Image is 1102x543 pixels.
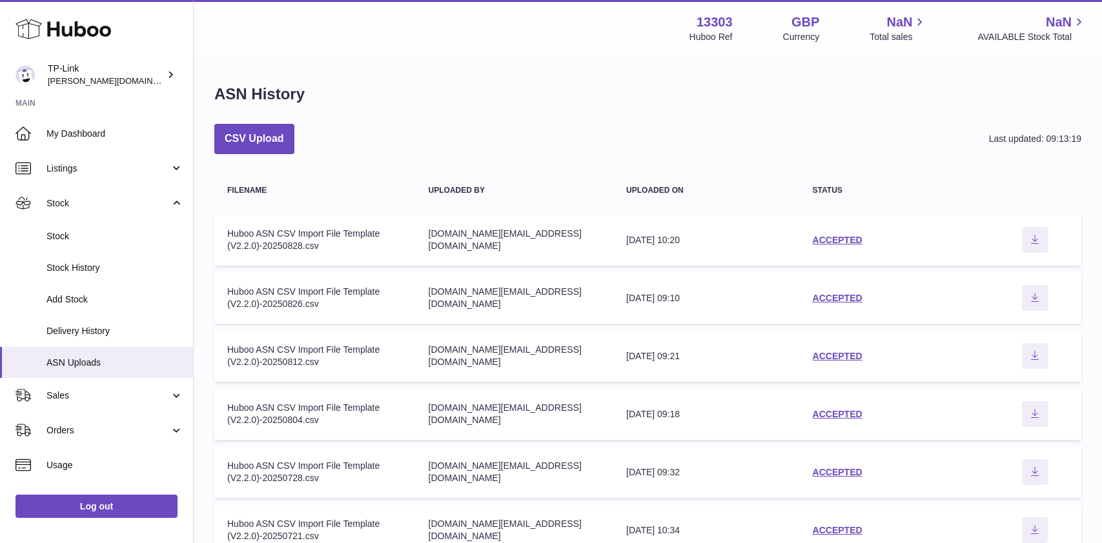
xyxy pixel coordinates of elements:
[813,293,862,303] a: ACCEPTED
[870,14,927,43] a: NaN Total sales
[626,466,787,479] div: [DATE] 09:32
[791,14,819,31] strong: GBP
[429,460,601,484] div: [DOMAIN_NAME][EMAIL_ADDRESS][DOMAIN_NAME]
[813,351,862,361] a: ACCEPTED
[429,228,601,252] div: [DOMAIN_NAME][EMAIL_ADDRESS][DOMAIN_NAME]
[697,14,733,31] strong: 13303
[813,525,862,535] a: ACCEPTED
[46,357,183,369] span: ASN Uploads
[626,524,787,537] div: [DATE] 10:34
[15,495,178,518] a: Log out
[48,75,326,86] span: [PERSON_NAME][DOMAIN_NAME][EMAIL_ADDRESS][DOMAIN_NAME]
[977,14,1087,43] a: NaN AVAILABLE Stock Total
[1022,285,1048,311] button: Download ASN file
[429,518,601,542] div: [DOMAIN_NAME][EMAIL_ADDRESS][DOMAIN_NAME]
[886,14,912,31] span: NaN
[613,173,800,208] th: Uploaded on
[626,234,787,246] div: [DATE] 10:20
[46,459,183,471] span: Usage
[46,293,183,306] span: Add Stock
[46,262,183,274] span: Stock History
[227,402,403,426] div: Huboo ASN CSV Import File Template (V2.2.0)-20250804.csv
[214,124,294,154] button: CSV Upload
[989,133,1081,145] div: Last updated: 09:13:19
[227,344,403,368] div: Huboo ASN CSV Import File Template (V2.2.0)-20250812.csv
[227,460,403,484] div: Huboo ASN CSV Import File Template (V2.2.0)-20250728.csv
[1022,517,1048,543] button: Download ASN file
[429,402,601,426] div: [DOMAIN_NAME][EMAIL_ADDRESS][DOMAIN_NAME]
[1046,14,1072,31] span: NaN
[870,31,927,43] span: Total sales
[227,286,403,310] div: Huboo ASN CSV Import File Template (V2.2.0)-20250826.csv
[416,173,614,208] th: Uploaded by
[46,163,170,175] span: Listings
[46,128,183,140] span: My Dashboard
[988,173,1081,208] th: actions
[46,197,170,210] span: Stock
[813,467,862,477] a: ACCEPTED
[227,518,403,542] div: Huboo ASN CSV Import File Template (V2.2.0)-20250721.csv
[429,286,601,310] div: [DOMAIN_NAME][EMAIL_ADDRESS][DOMAIN_NAME]
[783,31,820,43] div: Currency
[46,424,170,437] span: Orders
[1022,227,1048,253] button: Download ASN file
[977,31,1087,43] span: AVAILABLE Stock Total
[46,390,170,402] span: Sales
[46,325,183,337] span: Delivery History
[48,63,164,87] div: TP-Link
[626,408,787,420] div: [DATE] 09:18
[626,292,787,304] div: [DATE] 09:10
[429,344,601,368] div: [DOMAIN_NAME][EMAIL_ADDRESS][DOMAIN_NAME]
[15,65,35,84] img: susie.li@tp-link.com
[626,350,787,362] div: [DATE] 09:21
[46,230,183,242] span: Stock
[689,31,733,43] div: Huboo Ref
[813,235,862,245] a: ACCEPTED
[1022,343,1048,369] button: Download ASN file
[214,84,305,104] h1: ASN History
[813,409,862,419] a: ACCEPTED
[227,228,403,252] div: Huboo ASN CSV Import File Template (V2.2.0)-20250828.csv
[1022,401,1048,427] button: Download ASN file
[1022,459,1048,485] button: Download ASN file
[800,173,988,208] th: Status
[214,173,416,208] th: Filename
